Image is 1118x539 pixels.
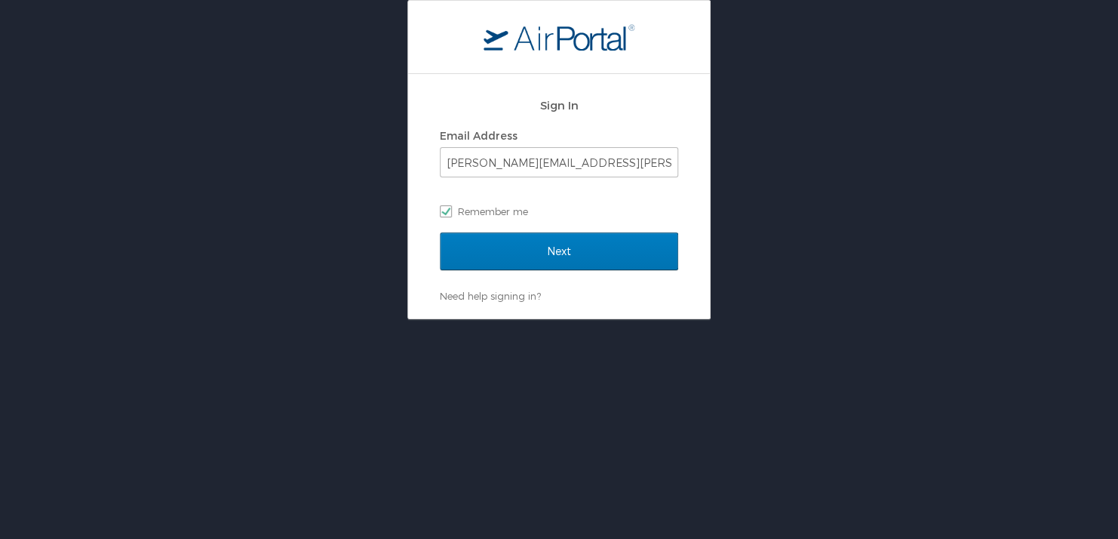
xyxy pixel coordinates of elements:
[440,200,678,223] label: Remember me
[440,97,678,114] h2: Sign In
[440,233,678,270] input: Next
[440,290,541,302] a: Need help signing in?
[440,129,518,142] label: Email Address
[484,23,634,51] img: logo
